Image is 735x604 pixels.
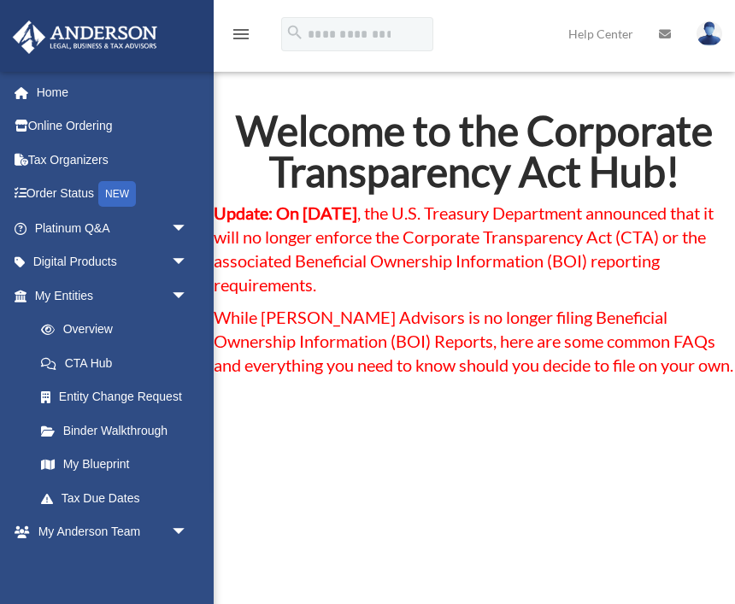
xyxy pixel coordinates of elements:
a: CTA Hub [24,346,205,380]
strong: Update: On [DATE] [214,202,357,223]
span: arrow_drop_down [171,279,205,314]
img: User Pic [697,21,722,46]
a: Digital Productsarrow_drop_down [12,245,214,279]
span: arrow_drop_down [171,211,205,246]
a: Home [12,75,214,109]
span: arrow_drop_down [171,515,205,550]
i: search [285,23,304,42]
a: Binder Walkthrough [24,413,214,448]
a: Platinum Q&Aarrow_drop_down [12,211,214,245]
a: Overview [24,313,214,347]
a: My Blueprint [24,448,214,482]
a: Tax Organizers [12,143,214,177]
h2: Welcome to the Corporate Transparency Act Hub! [214,110,735,201]
span: While [PERSON_NAME] Advisors is no longer filing Beneficial Ownership Information (BOI) Reports, ... [214,307,733,375]
div: NEW [98,181,136,207]
a: Online Ordering [12,109,214,144]
a: Entity Change Request [24,380,214,414]
a: Tax Due Dates [24,481,214,515]
i: menu [231,24,251,44]
a: My Anderson Teamarrow_drop_down [12,515,214,549]
span: arrow_drop_down [171,245,205,280]
img: Anderson Advisors Platinum Portal [8,21,162,54]
a: Order StatusNEW [12,177,214,212]
span: , the U.S. Treasury Department announced that it will no longer enforce the Corporate Transparenc... [214,202,714,295]
a: My Entitiesarrow_drop_down [12,279,214,313]
a: menu [231,30,251,44]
